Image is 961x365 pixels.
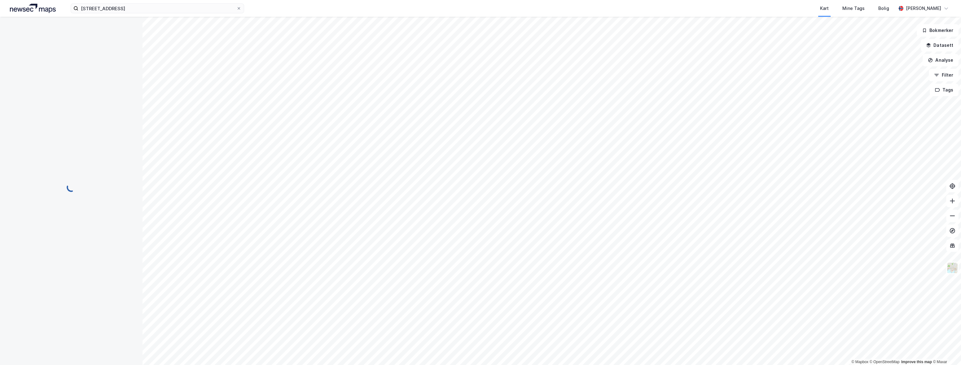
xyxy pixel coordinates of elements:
iframe: Chat Widget [930,335,961,365]
button: Analyse [923,54,959,66]
img: spinner.a6d8c91a73a9ac5275cf975e30b51cfb.svg [66,182,76,192]
a: Improve this map [901,360,932,364]
div: Mine Tags [842,5,865,12]
a: Mapbox [851,360,868,364]
input: Søk på adresse, matrikkel, gårdeiere, leietakere eller personer [78,4,236,13]
img: logo.a4113a55bc3d86da70a041830d287a7e.svg [10,4,56,13]
div: Kart [820,5,829,12]
img: Z [946,262,958,274]
div: Bolig [878,5,889,12]
button: Filter [929,69,959,81]
button: Tags [930,84,959,96]
button: Datasett [921,39,959,51]
div: [PERSON_NAME] [906,5,941,12]
a: OpenStreetMap [870,360,900,364]
button: Bokmerker [917,24,959,37]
